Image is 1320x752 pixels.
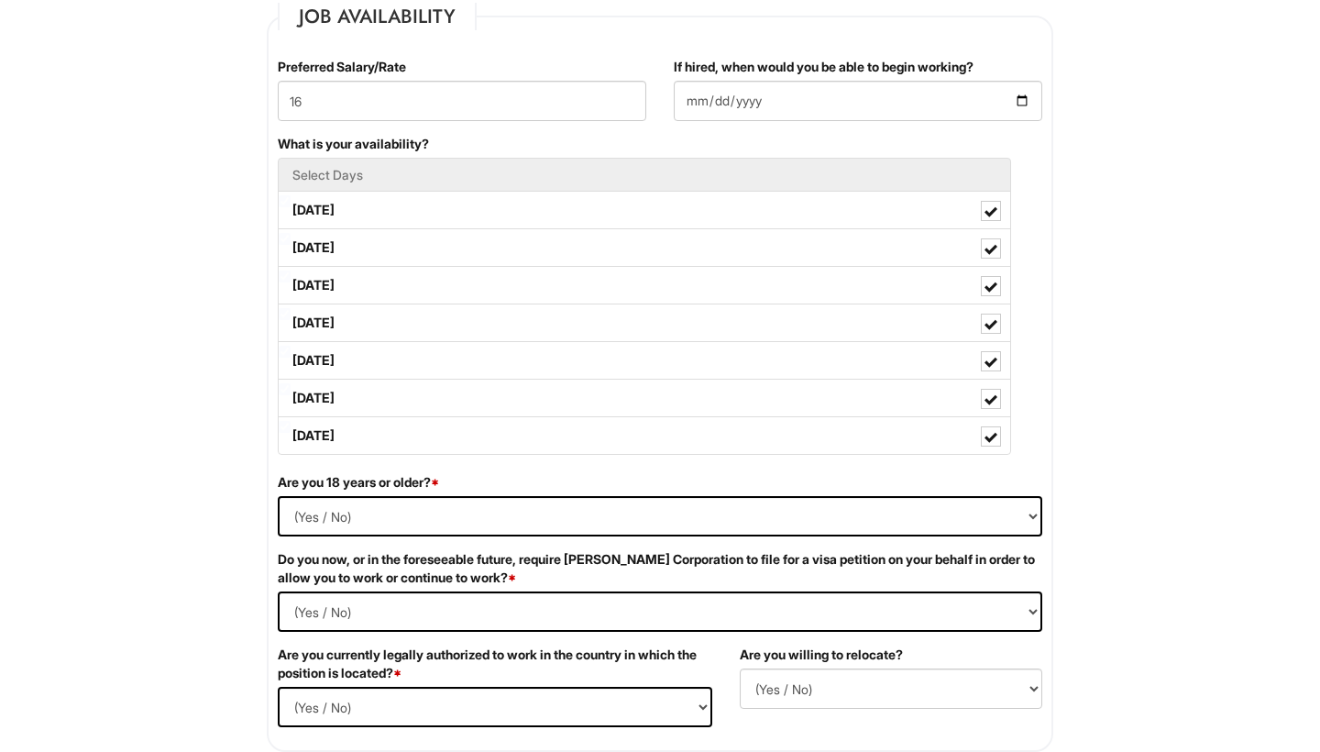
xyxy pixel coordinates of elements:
[674,58,973,76] label: If hired, when would you be able to begin working?
[740,646,903,664] label: Are you willing to relocate?
[292,168,996,182] h5: Select Days
[279,229,1010,266] label: [DATE]
[279,380,1010,416] label: [DATE]
[278,550,1042,587] label: Do you now, or in the foreseeable future, require [PERSON_NAME] Corporation to file for a visa pe...
[279,267,1010,304] label: [DATE]
[278,687,712,727] select: (Yes / No)
[278,3,477,30] legend: Job Availability
[278,135,429,153] label: What is your availability?
[278,473,439,492] label: Are you 18 years or older?
[279,417,1010,454] label: [DATE]
[278,592,1042,632] select: (Yes / No)
[740,669,1042,709] select: (Yes / No)
[278,58,406,76] label: Preferred Salary/Rate
[278,496,1042,536] select: (Yes / No)
[278,646,712,682] label: Are you currently legally authorized to work in the country in which the position is located?
[278,81,646,121] input: Preferred Salary/Rate
[279,342,1010,379] label: [DATE]
[279,304,1010,341] label: [DATE]
[279,192,1010,228] label: [DATE]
